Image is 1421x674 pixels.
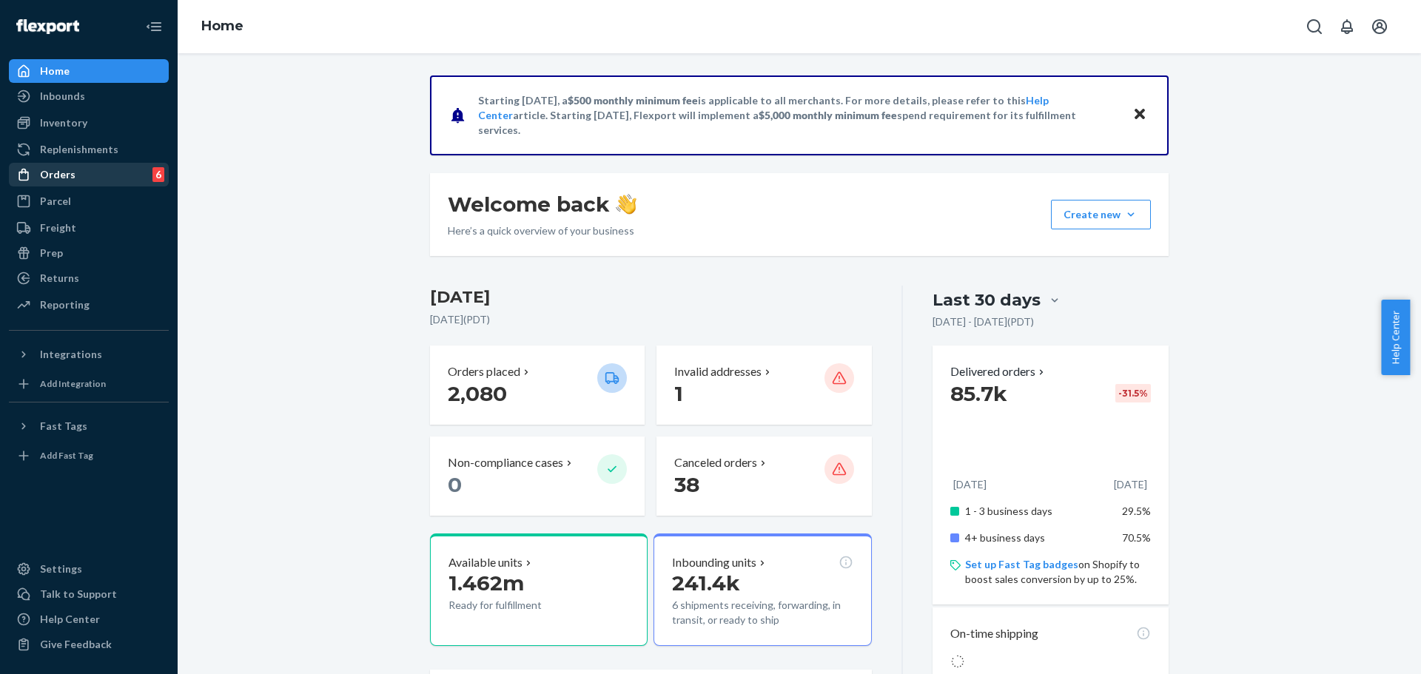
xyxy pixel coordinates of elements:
[40,449,93,462] div: Add Fast Tag
[448,381,507,406] span: 2,080
[40,297,90,312] div: Reporting
[9,343,169,366] button: Integrations
[9,189,169,213] a: Parcel
[1114,477,1147,492] p: [DATE]
[1365,12,1394,41] button: Open account menu
[953,477,987,492] p: [DATE]
[40,587,117,601] div: Talk to Support
[40,419,87,434] div: Fast Tags
[1381,300,1410,375] button: Help Center
[656,346,871,425] button: Invalid addresses 1
[16,19,79,34] img: Flexport logo
[430,286,872,309] h3: [DATE]
[189,5,255,48] ol: breadcrumbs
[9,216,169,240] a: Freight
[40,612,100,627] div: Help Center
[448,191,636,218] h1: Welcome back
[674,472,699,497] span: 38
[448,454,563,471] p: Non-compliance cases
[40,64,70,78] div: Home
[9,293,169,317] a: Reporting
[950,625,1038,642] p: On-time shipping
[430,437,645,516] button: Non-compliance cases 0
[40,194,71,209] div: Parcel
[674,363,762,380] p: Invalid addresses
[9,414,169,438] button: Fast Tags
[40,220,76,235] div: Freight
[1130,104,1149,126] button: Close
[449,570,524,596] span: 1.462m
[616,194,636,215] img: hand-wave emoji
[152,167,164,182] div: 6
[950,363,1047,380] button: Delivered orders
[933,289,1041,311] div: Last 30 days
[9,444,169,468] a: Add Fast Tag
[933,314,1034,329] p: [DATE] - [DATE] ( PDT )
[1332,12,1362,41] button: Open notifications
[9,582,169,606] button: Talk to Support
[9,163,169,186] a: Orders6
[449,554,523,571] p: Available units
[672,598,853,627] p: 6 shipments receiving, forwarding, in transit, or ready to ship
[672,570,740,596] span: 241.4k
[1115,384,1151,402] div: -31.5 %
[9,372,169,396] a: Add Integration
[40,637,112,652] div: Give Feedback
[9,241,169,265] a: Prep
[9,607,169,631] a: Help Center
[449,598,585,613] p: Ready for fulfillment
[965,530,1111,545] p: 4+ business days
[478,93,1118,138] p: Starting [DATE], a is applicable to all merchants. For more details, please refer to this article...
[1122,531,1151,544] span: 70.5%
[9,59,169,83] a: Home
[9,633,169,656] button: Give Feedback
[9,138,169,161] a: Replenishments
[40,89,85,104] div: Inbounds
[430,346,645,425] button: Orders placed 2,080
[950,381,1007,406] span: 85.7k
[40,377,106,390] div: Add Integration
[40,142,118,157] div: Replenishments
[40,115,87,130] div: Inventory
[1122,505,1151,517] span: 29.5%
[40,271,79,286] div: Returns
[40,167,75,182] div: Orders
[9,266,169,290] a: Returns
[40,347,102,362] div: Integrations
[9,84,169,108] a: Inbounds
[448,363,520,380] p: Orders placed
[40,246,63,260] div: Prep
[568,94,698,107] span: $500 monthly minimum fee
[1300,12,1329,41] button: Open Search Box
[674,454,757,471] p: Canceled orders
[672,554,756,571] p: Inbounding units
[965,557,1151,587] p: on Shopify to boost sales conversion by up to 25%.
[9,557,169,581] a: Settings
[759,109,897,121] span: $5,000 monthly minimum fee
[430,312,872,327] p: [DATE] ( PDT )
[430,533,648,646] button: Available units1.462mReady for fulfillment
[965,558,1078,570] a: Set up Fast Tag badges
[674,381,683,406] span: 1
[1051,200,1151,229] button: Create new
[448,472,462,497] span: 0
[9,111,169,135] a: Inventory
[656,437,871,516] button: Canceled orders 38
[139,12,169,41] button: Close Navigation
[448,223,636,238] p: Here’s a quick overview of your business
[40,562,82,576] div: Settings
[654,533,871,646] button: Inbounding units241.4k6 shipments receiving, forwarding, in transit, or ready to ship
[201,18,243,34] a: Home
[965,504,1111,519] p: 1 - 3 business days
